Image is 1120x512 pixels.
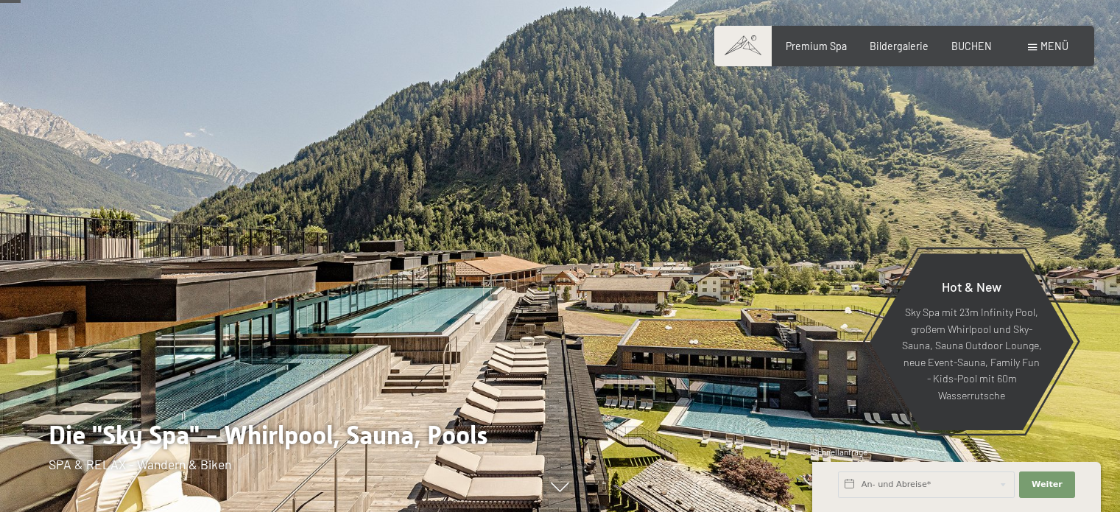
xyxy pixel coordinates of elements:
span: Menü [1040,40,1068,52]
a: BUCHEN [951,40,992,52]
span: Hot & New [942,278,1001,295]
span: Schnellanfrage [812,447,867,457]
p: Sky Spa mit 23m Infinity Pool, großem Whirlpool und Sky-Sauna, Sauna Outdoor Lounge, neue Event-S... [901,305,1042,404]
span: Weiter [1032,479,1063,491]
a: Bildergalerie [870,40,929,52]
a: Hot & New Sky Spa mit 23m Infinity Pool, großem Whirlpool und Sky-Sauna, Sauna Outdoor Lounge, ne... [869,253,1074,431]
button: Weiter [1019,471,1075,498]
a: Premium Spa [786,40,847,52]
